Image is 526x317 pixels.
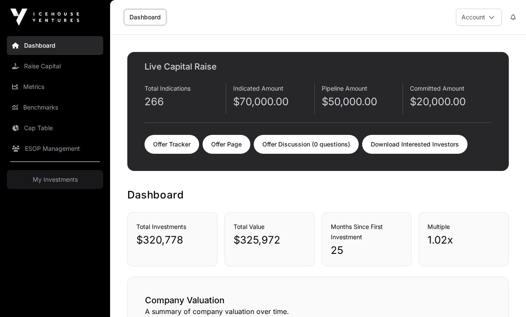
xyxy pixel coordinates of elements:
[233,95,314,109] p: $70,000.00
[7,57,103,76] a: Raise Capital
[7,77,103,96] a: Metrics
[203,135,250,154] a: Offer Page
[322,85,367,92] span: Pipeline Amount
[234,233,306,247] p: $325,972
[145,61,492,73] h2: Live Capital Raise
[428,223,450,230] span: Multiple
[331,223,383,241] span: Months Since First Investment
[410,95,492,109] p: $20,000.00
[410,85,464,92] span: Committed Amount
[7,98,103,117] a: Benchmarks
[362,135,468,154] a: Download Interested Investors
[127,188,509,202] h1: Dashboard
[7,170,103,189] a: My Investments
[145,85,191,92] span: Total Indications
[7,36,103,55] a: Dashboard
[124,9,166,25] a: Dashboard
[483,276,526,317] iframe: Chat Widget
[136,233,209,247] p: $320,778
[145,135,199,154] a: Offer Tracker
[322,95,403,109] p: $50,000.00
[145,95,226,109] p: 266
[7,119,103,137] a: Cap Table
[145,306,491,317] p: A summary of company valuation over time.
[428,233,500,247] p: 1.02x
[145,294,491,306] h2: Company Valuation
[233,85,283,92] span: Indicated Amount
[136,223,186,230] span: Total Investments
[7,139,103,158] a: ESOP Management
[10,9,79,26] img: Icehouse Ventures Logo
[331,244,403,257] p: 25
[254,135,359,154] a: Offer Discussion (0 questions)
[234,223,265,230] span: Total Value
[456,9,502,26] button: Account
